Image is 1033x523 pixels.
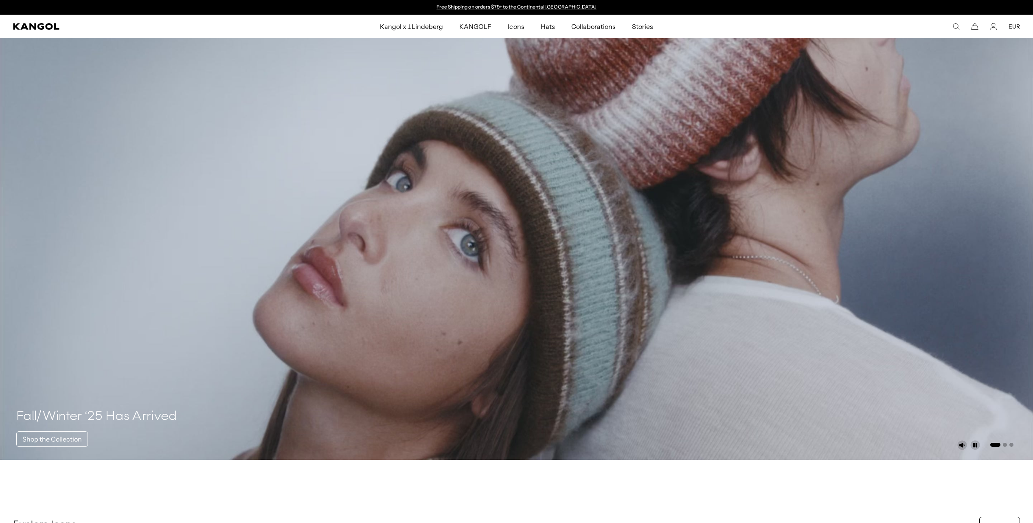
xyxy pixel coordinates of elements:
[16,409,177,425] h4: Fall/Winter ‘25 Has Arrived
[13,23,252,30] a: Kangol
[632,15,653,38] span: Stories
[433,4,601,11] slideshow-component: Announcement bar
[500,15,532,38] a: Icons
[541,15,555,38] span: Hats
[952,23,960,30] summary: Search here
[372,15,452,38] a: Kangol x J.Lindeberg
[990,443,1000,447] button: Go to slide 1
[571,15,616,38] span: Collaborations
[16,431,88,447] a: Shop the Collection
[436,4,597,10] a: Free Shipping on orders $79+ to the Continental [GEOGRAPHIC_DATA]
[971,23,978,30] button: Cart
[957,440,967,450] button: Unmute
[451,15,500,38] a: KANGOLF
[990,23,997,30] a: Account
[1003,443,1007,447] button: Go to slide 2
[989,441,1013,448] ul: Select a slide to show
[380,15,443,38] span: Kangol x J.Lindeberg
[970,440,980,450] button: Pause
[1009,23,1020,30] button: EUR
[624,15,661,38] a: Stories
[433,4,601,11] div: 1 of 2
[1009,443,1013,447] button: Go to slide 3
[459,15,491,38] span: KANGOLF
[533,15,563,38] a: Hats
[563,15,624,38] a: Collaborations
[433,4,601,11] div: Announcement
[508,15,524,38] span: Icons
